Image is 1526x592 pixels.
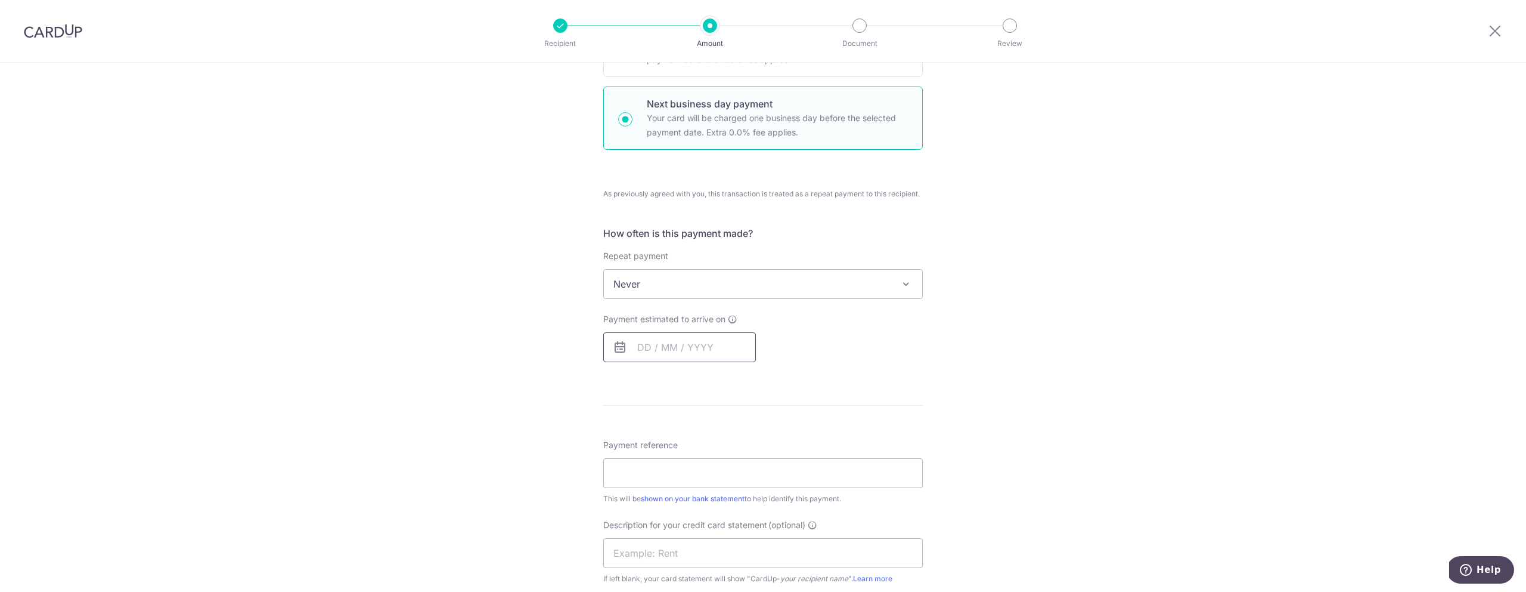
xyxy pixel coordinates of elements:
[780,574,848,583] i: your recipient name
[647,97,908,111] p: Next business day payment
[853,574,892,583] a: Learn more
[603,519,767,531] span: Description for your credit card statement
[647,111,908,140] p: Your card will be charged one business day before the selected payment date. Extra 0.0% fee applies.
[603,439,678,451] span: Payment reference
[603,313,725,325] span: Payment estimated to arrive on
[603,226,923,240] h5: How often is this payment made?
[603,538,923,568] input: Example: Rent
[1449,556,1514,586] iframe: Opens a widget where you can find more information
[516,38,604,50] p: Recipient
[666,38,754,50] p: Amount
[24,24,82,38] img: CardUp
[641,494,745,503] a: shown on your bank statement
[603,573,923,585] div: If left blank, your card statement will show "CardUp- ".
[966,38,1054,50] p: Review
[603,493,923,505] div: This will be to help identify this payment.
[768,519,805,531] span: (optional)
[815,38,904,50] p: Document
[603,188,923,200] span: As previously agreed with you, this transaction is treated as a repeat payment to this recipient.
[603,269,923,299] span: Never
[603,250,668,262] label: Repeat payment
[604,270,922,298] span: Never
[603,332,756,362] input: DD / MM / YYYY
